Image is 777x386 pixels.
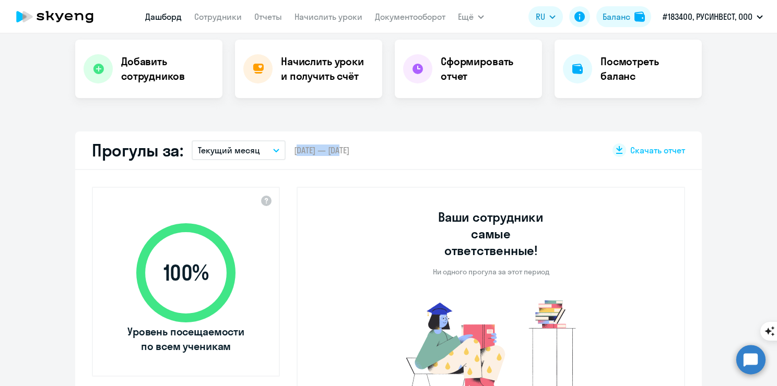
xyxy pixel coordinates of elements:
[145,11,182,22] a: Дашборд
[281,54,372,83] h4: Начислить уроки и получить счёт
[92,140,183,161] h2: Прогулы за:
[198,144,260,156] p: Текущий месяц
[433,267,549,276] p: Ни одного прогула за этот период
[121,54,214,83] h4: Добавить сотрудников
[295,11,362,22] a: Начислить уроки
[596,6,651,27] button: Балансbalance
[528,6,563,27] button: RU
[194,11,242,22] a: Сотрудники
[458,10,474,23] span: Ещё
[126,324,246,354] span: Уровень посещаемости по всем ученикам
[630,144,685,156] span: Скачать отчет
[192,140,286,160] button: Текущий месяц
[254,11,282,22] a: Отчеты
[126,260,246,285] span: 100 %
[657,4,768,29] button: #183400, РУСИНВЕСТ, ООО
[536,10,545,23] span: RU
[424,209,558,259] h3: Ваши сотрудники самые ответственные!
[634,11,645,22] img: balance
[375,11,445,22] a: Документооборот
[663,10,752,23] p: #183400, РУСИНВЕСТ, ООО
[603,10,630,23] div: Баланс
[294,144,349,156] span: [DATE] — [DATE]
[601,54,693,83] h4: Посмотреть баланс
[441,54,534,83] h4: Сформировать отчет
[458,6,484,27] button: Ещё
